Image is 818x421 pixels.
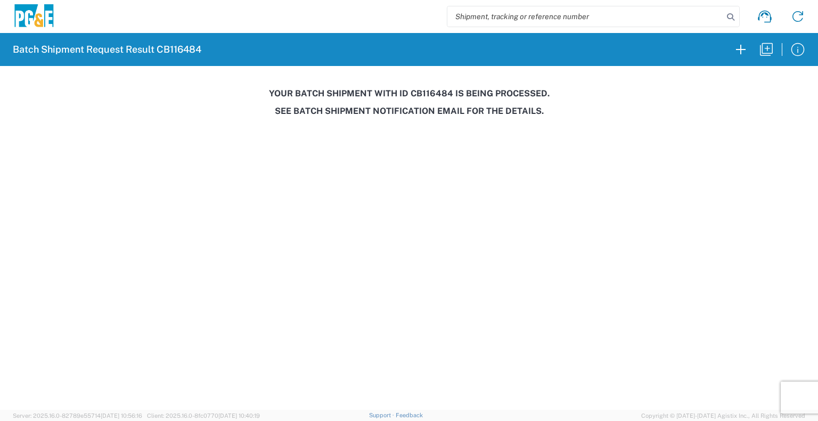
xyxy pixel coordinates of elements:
[369,412,396,418] a: Support
[101,412,142,419] span: [DATE] 10:56:16
[147,412,260,419] span: Client: 2025.16.0-8fc0770
[641,411,805,420] span: Copyright © [DATE]-[DATE] Agistix Inc., All Rights Reserved
[447,6,723,27] input: Shipment, tracking or reference number
[13,412,142,419] span: Server: 2025.16.0-82789e55714
[13,4,55,29] img: pge
[396,412,423,418] a: Feedback
[7,88,811,98] h3: Your batch shipment with id CB116484 is being processed.
[218,412,260,419] span: [DATE] 10:40:19
[13,43,201,56] h2: Batch Shipment Request Result CB116484
[7,106,811,116] h3: See Batch Shipment Notification email for the details.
